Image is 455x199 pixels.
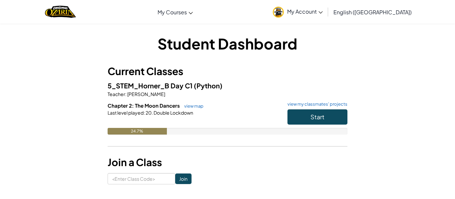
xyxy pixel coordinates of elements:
a: My Courses [154,3,196,21]
span: Teacher [108,91,125,97]
span: My Courses [158,9,187,16]
img: Home [45,5,76,19]
span: 5_STEM_Horner_B Day C1 [108,81,194,90]
input: <Enter Class Code> [108,173,175,184]
span: 20. [145,110,153,116]
a: English ([GEOGRAPHIC_DATA]) [330,3,415,21]
span: Last level played [108,110,144,116]
span: : [144,110,145,116]
span: My Account [287,8,323,15]
input: Join [175,173,192,184]
h1: Student Dashboard [108,33,347,54]
span: Chapter 2: The Moon Dancers [108,102,181,109]
button: Start [287,109,347,125]
img: avatar [273,7,284,18]
a: Ozaria by CodeCombat logo [45,5,76,19]
span: : [125,91,127,97]
span: [PERSON_NAME] [127,91,165,97]
a: view map [181,103,204,109]
h3: Join a Class [108,155,347,170]
a: view my classmates' projects [284,102,347,106]
span: Start [310,113,324,121]
span: (Python) [194,81,223,90]
span: English ([GEOGRAPHIC_DATA]) [333,9,412,16]
a: My Account [269,1,326,22]
h3: Current Classes [108,64,347,79]
div: 24.7% [108,128,167,135]
span: Double Lockdown [153,110,193,116]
